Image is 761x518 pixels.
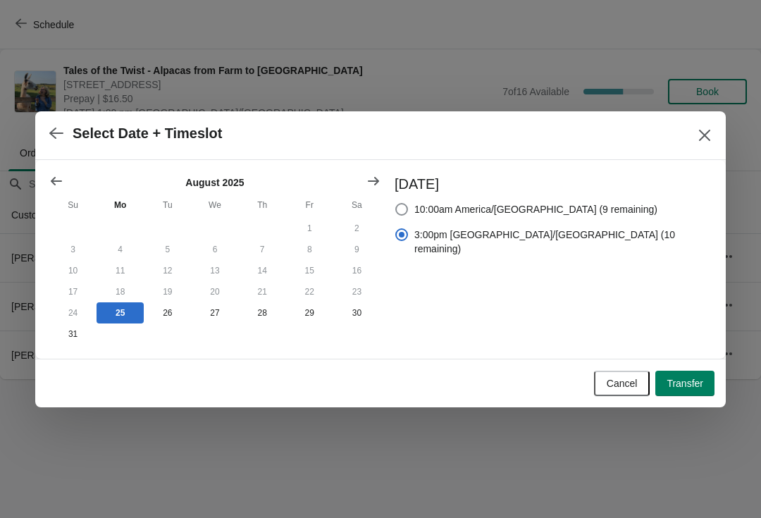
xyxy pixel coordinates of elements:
h3: [DATE] [395,174,712,194]
button: Saturday August 30 2025 [333,302,380,323]
button: Saturday August 16 2025 [333,260,380,281]
button: Thursday August 7 2025 [239,239,286,260]
button: Transfer [655,371,714,396]
button: Sunday August 31 2025 [49,323,97,345]
button: Saturday August 23 2025 [333,281,380,302]
button: Wednesday August 6 2025 [191,239,238,260]
button: Monday August 4 2025 [97,239,144,260]
button: Saturday August 9 2025 [333,239,380,260]
button: Sunday August 10 2025 [49,260,97,281]
button: Friday August 8 2025 [286,239,333,260]
button: Wednesday August 13 2025 [191,260,238,281]
th: Sunday [49,192,97,218]
button: Tuesday August 26 2025 [144,302,191,323]
th: Thursday [239,192,286,218]
button: Friday August 1 2025 [286,218,333,239]
button: Sunday August 24 2025 [49,302,97,323]
button: Close [692,123,717,148]
button: Sunday August 3 2025 [49,239,97,260]
button: Friday August 22 2025 [286,281,333,302]
button: Monday August 18 2025 [97,281,144,302]
button: Tuesday August 19 2025 [144,281,191,302]
th: Friday [286,192,333,218]
button: Wednesday August 27 2025 [191,302,238,323]
button: Saturday August 2 2025 [333,218,380,239]
button: Thursday August 14 2025 [239,260,286,281]
th: Wednesday [191,192,238,218]
button: Thursday August 21 2025 [239,281,286,302]
th: Tuesday [144,192,191,218]
button: Cancel [594,371,650,396]
button: Tuesday August 12 2025 [144,260,191,281]
th: Monday [97,192,144,218]
button: Wednesday August 20 2025 [191,281,238,302]
button: Thursday August 28 2025 [239,302,286,323]
button: Friday August 15 2025 [286,260,333,281]
button: Tuesday August 5 2025 [144,239,191,260]
span: 3:00pm [GEOGRAPHIC_DATA]/[GEOGRAPHIC_DATA] (10 remaining) [414,228,712,256]
button: Sunday August 17 2025 [49,281,97,302]
button: Show next month, September 2025 [361,168,386,194]
button: Monday August 11 2025 [97,260,144,281]
span: Transfer [667,378,703,389]
th: Saturday [333,192,380,218]
span: 10:00am America/[GEOGRAPHIC_DATA] (9 remaining) [414,202,657,216]
button: Today Monday August 25 2025 [97,302,144,323]
h2: Select Date + Timeslot [73,125,223,142]
button: Friday August 29 2025 [286,302,333,323]
span: Cancel [607,378,638,389]
button: Show previous month, July 2025 [44,168,69,194]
